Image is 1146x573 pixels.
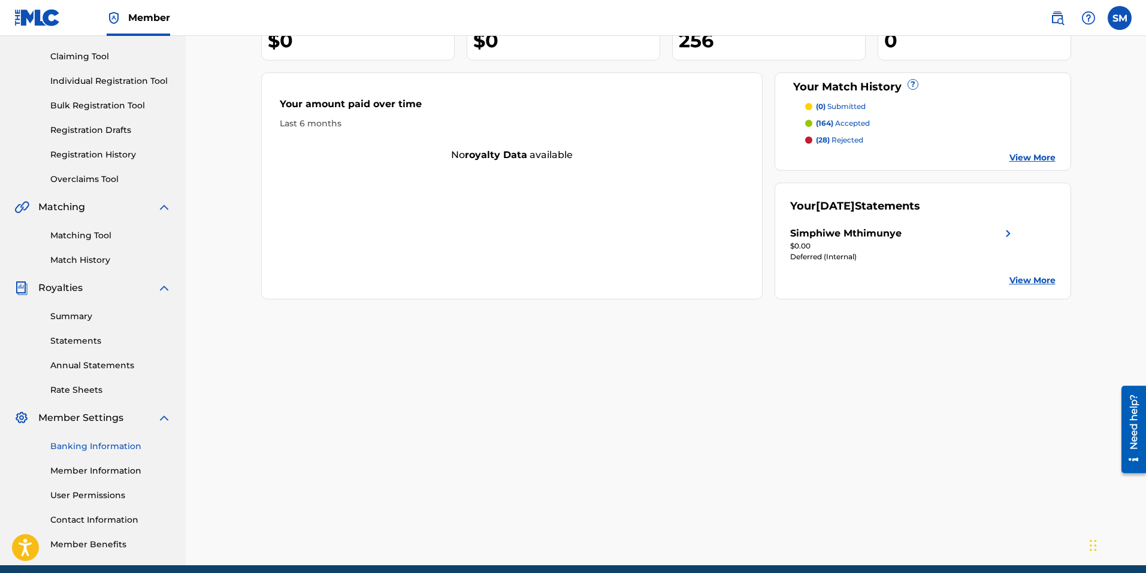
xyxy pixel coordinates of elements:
p: submitted [816,101,866,112]
span: [DATE] [816,199,855,213]
a: Member Benefits [50,538,171,551]
a: (164) accepted [805,118,1056,129]
a: User Permissions [50,489,171,502]
a: Registration History [50,148,171,161]
div: User Menu [1108,6,1132,30]
a: Matching Tool [50,229,171,242]
div: Your Match History [790,79,1056,95]
a: Public Search [1045,6,1069,30]
p: rejected [816,135,863,145]
div: Drag [1090,527,1097,563]
span: (164) [816,119,833,128]
div: Deferred (Internal) [790,251,1015,262]
div: Simphiwe Mthimunye [790,226,902,241]
strong: royalty data [465,149,527,160]
iframe: Resource Center [1112,381,1146,477]
a: View More [1009,151,1056,164]
span: Member Settings [38,411,123,425]
a: (28) rejected [805,135,1056,145]
div: $0.00 [790,241,1015,251]
p: accepted [816,118,870,129]
a: Individual Registration Tool [50,75,171,87]
a: Summary [50,310,171,323]
a: Rate Sheets [50,384,171,396]
a: Annual Statements [50,359,171,372]
img: expand [157,281,171,295]
span: ? [908,80,918,89]
span: Royalties [38,281,83,295]
div: Help [1077,6,1100,30]
span: Matching [38,200,85,214]
span: (28) [816,135,830,144]
div: $0 [473,27,660,54]
img: search [1050,11,1065,25]
img: Royalties [14,281,29,295]
a: Claiming Tool [50,50,171,63]
img: expand [157,411,171,425]
img: expand [157,200,171,214]
span: (0) [816,102,826,111]
img: MLC Logo [14,9,61,26]
a: Registration Drafts [50,124,171,137]
div: 0 [884,27,1071,54]
a: Member Information [50,465,171,477]
a: Statements [50,335,171,347]
a: Simphiwe Mthimunyeright chevron icon$0.00Deferred (Internal) [790,226,1015,262]
a: (0) submitted [805,101,1056,112]
a: Banking Information [50,440,171,453]
div: Your amount paid over time [280,97,745,117]
div: No available [262,148,763,162]
div: $0 [268,27,454,54]
div: Last 6 months [280,117,745,130]
img: Top Rightsholder [107,11,121,25]
span: Member [128,11,170,25]
iframe: Chat Widget [1086,516,1146,573]
a: Contact Information [50,514,171,526]
div: Your Statements [790,198,920,214]
div: 256 [679,27,865,54]
img: right chevron icon [1001,226,1015,241]
a: Bulk Registration Tool [50,99,171,112]
a: Overclaims Tool [50,173,171,186]
a: Match History [50,254,171,266]
img: Matching [14,200,29,214]
img: Member Settings [14,411,29,425]
img: help [1081,11,1096,25]
a: View More [1009,274,1056,287]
